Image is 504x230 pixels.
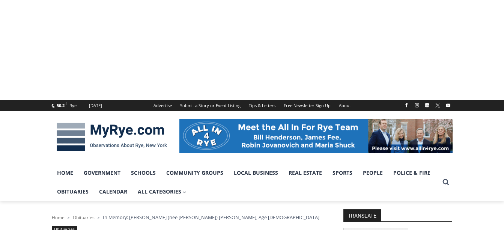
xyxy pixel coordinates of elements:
a: Local Business [229,163,283,182]
a: Sports [327,163,358,182]
img: All in for Rye [179,119,453,153]
a: Obituaries [73,214,95,221]
img: MyRye.com [52,118,172,157]
a: Facebook [402,101,411,110]
a: Home [52,214,65,221]
button: View Search Form [439,176,453,189]
a: Tips & Letters [245,100,280,111]
span: > [98,215,100,220]
a: People [358,163,388,182]
a: Instagram [412,101,421,110]
a: Police & Fire [388,163,436,182]
a: Real Estate [283,163,327,182]
a: Obituaries [52,182,94,201]
nav: Breadcrumbs [52,213,324,221]
span: In Memory: [PERSON_NAME] (nee [PERSON_NAME]) [PERSON_NAME], Age [DEMOGRAPHIC_DATA] [103,214,319,221]
span: > [68,215,70,220]
a: Calendar [94,182,132,201]
a: All Categories [132,182,192,201]
a: Schools [126,163,161,182]
a: YouTube [444,101,453,110]
span: 50.2 [57,103,65,108]
a: Linkedin [423,101,432,110]
a: Submit a Story or Event Listing [176,100,245,111]
a: Advertise [149,100,176,111]
nav: Primary Navigation [52,163,439,201]
a: Community Groups [161,163,229,182]
a: Free Newsletter Sign Up [280,100,335,111]
div: [DATE] [89,102,102,109]
span: F [66,101,67,106]
strong: TRANSLATE [343,209,381,221]
a: Home [52,163,78,182]
nav: Secondary Navigation [149,100,355,111]
div: Rye [69,102,77,109]
a: X [433,101,442,110]
a: Government [78,163,126,182]
a: About [335,100,355,111]
span: All Categories [138,188,187,196]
